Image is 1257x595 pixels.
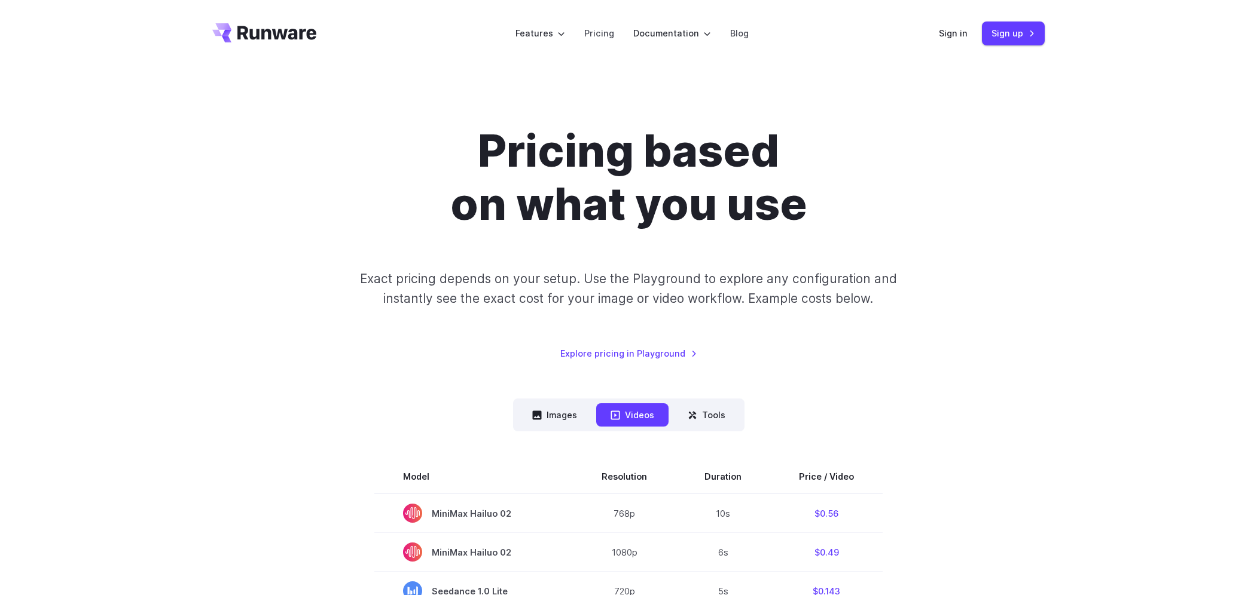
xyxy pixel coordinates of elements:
th: Resolution [573,460,676,493]
a: Go to / [212,23,316,42]
td: 1080p [573,533,676,572]
a: Pricing [584,26,614,40]
td: 10s [676,493,770,533]
th: Model [374,460,573,493]
th: Duration [676,460,770,493]
a: Blog [730,26,749,40]
a: Explore pricing in Playground [560,346,697,360]
td: $0.49 [770,533,883,572]
td: 768p [573,493,676,533]
td: 6s [676,533,770,572]
th: Price / Video [770,460,883,493]
a: Sign in [939,26,968,40]
p: Exact pricing depends on your setup. Use the Playground to explore any configuration and instantl... [337,269,920,309]
button: Images [518,403,591,427]
label: Documentation [633,26,711,40]
h1: Pricing based on what you use [295,124,962,231]
span: MiniMax Hailuo 02 [403,504,544,523]
td: $0.56 [770,493,883,533]
button: Videos [596,403,669,427]
label: Features [515,26,565,40]
span: MiniMax Hailuo 02 [403,542,544,562]
a: Sign up [982,22,1045,45]
button: Tools [673,403,740,427]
